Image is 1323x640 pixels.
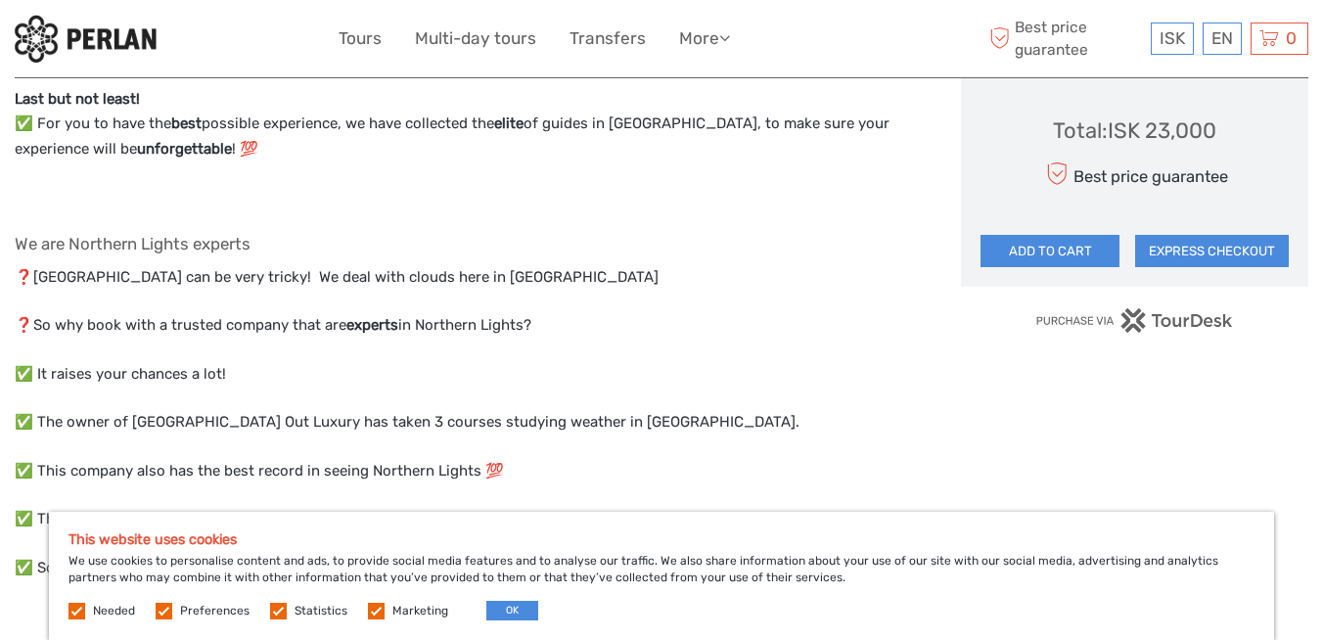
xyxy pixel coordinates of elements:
img: PurchaseViaTourDesk.png [1035,308,1234,333]
strong: best [171,114,202,132]
label: Marketing [392,603,448,619]
p: We're away right now. Please check back later! [27,34,221,50]
p: ❓[GEOGRAPHIC_DATA] can be very tricky! We deal with clouds here in [GEOGRAPHIC_DATA] [15,265,920,291]
button: ADD TO CART [981,235,1119,268]
p: ❓So why book with a trusted company that are in Northern Lights? [15,313,920,339]
label: Needed [93,603,135,619]
p: ✅ It raises your chances a lot! [15,362,920,388]
h5: This website uses cookies [68,531,1255,548]
p: ✅ For you to have the possible experience, we have collected the of guides in [GEOGRAPHIC_DATA], ... [15,87,920,162]
span: Best price guarantee [985,17,1147,60]
label: Statistics [295,603,347,619]
strong: elite [494,114,524,132]
strong: unforgettable [137,140,232,158]
div: Total : ISK 23,000 [1053,115,1216,146]
div: We use cookies to personalise content and ads, to provide social media features and to analyse ou... [49,512,1274,640]
strong: experts [346,316,398,334]
button: EXPRESS CHECKOUT [1135,235,1289,268]
button: Open LiveChat chat widget [225,30,249,54]
p: ✅ The guides in this company have been guiding Northern Lights for years. [15,507,920,532]
p: ✅ This company also has the best record in seeing Northern Lights 💯 [15,459,920,484]
p: ✅ So with the mix of this team, you will not get better chance of seeing the Northern Lights 💯 [15,556,920,581]
div: EN [1203,23,1242,55]
img: 288-6a22670a-0f57-43d8-a107-52fbc9b92f2c_logo_small.jpg [15,15,157,63]
strong: Last but not least! [15,90,140,108]
a: Transfers [570,24,646,53]
label: Preferences [180,603,250,619]
h4: We are Northern Lights experts [15,234,920,253]
button: OK [486,601,538,620]
span: ISK [1160,28,1185,48]
div: Best price guarantee [1041,157,1228,191]
span: 0 [1283,28,1300,48]
p: ✅ The owner of [GEOGRAPHIC_DATA] Out Luxury has taken 3 courses studying weather in [GEOGRAPHIC_D... [15,410,920,435]
a: Multi-day tours [415,24,536,53]
a: More [679,24,730,53]
a: Tours [339,24,382,53]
